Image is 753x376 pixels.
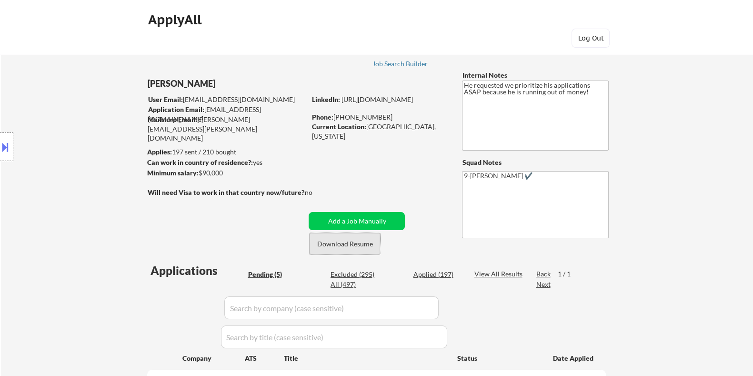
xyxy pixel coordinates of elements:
button: Add a Job Manually [309,212,405,230]
div: View All Results [474,269,525,279]
div: [PERSON_NAME] [147,78,343,90]
strong: Current Location: [311,122,366,131]
div: [PERSON_NAME][EMAIL_ADDRESS][PERSON_NAME][DOMAIN_NAME] [147,115,305,143]
div: [EMAIL_ADDRESS][DOMAIN_NAME] [148,95,305,104]
strong: Can work in country of residence?: [147,158,252,166]
div: All (497) [331,280,378,289]
div: Excluded (295) [331,270,378,279]
div: [EMAIL_ADDRESS][DOMAIN_NAME] [148,105,305,123]
button: Log Out [572,29,610,48]
div: Applications [150,265,244,276]
div: Date Applied [552,354,594,363]
div: yes [147,158,302,167]
div: Status [457,349,539,366]
strong: LinkedIn: [311,95,340,103]
div: [PHONE_NUMBER] [311,112,446,122]
div: ApplyAll [148,11,204,28]
div: Internal Notes [462,71,609,80]
div: 1 / 1 [557,269,579,279]
strong: Phone: [311,113,333,121]
button: Download Resume [310,233,380,254]
strong: Will need Visa to work in that country now/future?: [147,188,306,196]
input: Search by company (case sensitive) [224,296,439,319]
div: Pending (5) [248,270,295,279]
div: ATS [244,354,283,363]
strong: Application Email: [148,105,204,113]
div: Squad Notes [462,158,609,167]
a: Job Search Builder [372,60,428,70]
a: [URL][DOMAIN_NAME] [341,95,412,103]
div: Company [182,354,244,363]
div: Next [536,280,551,289]
div: [GEOGRAPHIC_DATA], [US_STATE] [311,122,446,141]
div: 197 sent / 210 bought [147,147,305,157]
strong: Mailslurp Email: [147,115,197,123]
div: Applied (197) [413,270,461,279]
strong: Minimum salary: [147,169,198,177]
div: Title [283,354,448,363]
div: Job Search Builder [372,61,428,67]
input: Search by title (case sensitive) [221,325,447,348]
div: $90,000 [147,168,305,178]
div: no [304,188,331,197]
div: Back [536,269,551,279]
